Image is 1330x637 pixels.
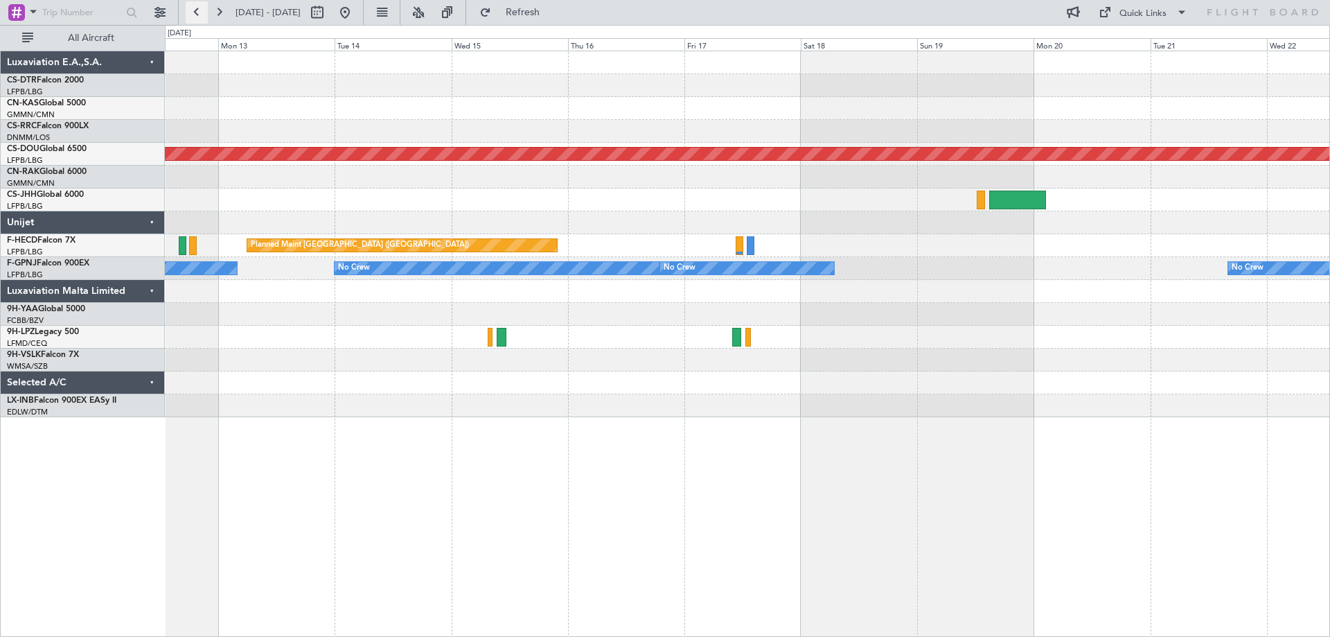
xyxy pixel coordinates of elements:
[7,236,76,245] a: F-HECDFalcon 7X
[7,407,48,417] a: EDLW/DTM
[7,132,50,143] a: DNMM/LOS
[1119,7,1167,21] div: Quick Links
[7,236,37,245] span: F-HECD
[1092,1,1194,24] button: Quick Links
[7,76,84,85] a: CS-DTRFalcon 2000
[7,247,43,257] a: LFPB/LBG
[36,33,146,43] span: All Aircraft
[7,396,116,405] a: LX-INBFalcon 900EX EASy II
[7,328,35,336] span: 9H-LPZ
[7,178,55,189] a: GMMN/CMN
[335,38,451,51] div: Tue 14
[1151,38,1267,51] div: Tue 21
[168,28,191,40] div: [DATE]
[7,168,87,176] a: CN-RAKGlobal 6000
[7,315,44,326] a: FCBB/BZV
[1034,38,1150,51] div: Mon 20
[7,351,79,359] a: 9H-VSLKFalcon 7X
[7,145,39,153] span: CS-DOU
[338,258,370,279] div: No Crew
[7,87,43,97] a: LFPB/LBG
[7,122,89,130] a: CS-RRCFalcon 900LX
[7,191,37,199] span: CS-JHH
[452,38,568,51] div: Wed 15
[42,2,122,23] input: Trip Number
[664,258,695,279] div: No Crew
[7,99,86,107] a: CN-KASGlobal 5000
[7,259,89,268] a: F-GPNJFalcon 900EX
[7,351,41,359] span: 9H-VSLK
[7,99,39,107] span: CN-KAS
[684,38,801,51] div: Fri 17
[473,1,556,24] button: Refresh
[568,38,684,51] div: Thu 16
[251,235,469,256] div: Planned Maint [GEOGRAPHIC_DATA] ([GEOGRAPHIC_DATA])
[7,328,79,336] a: 9H-LPZLegacy 500
[7,122,37,130] span: CS-RRC
[7,361,48,372] a: WMSA/SZB
[7,305,38,313] span: 9H-YAA
[7,270,43,280] a: LFPB/LBG
[7,76,37,85] span: CS-DTR
[7,168,39,176] span: CN-RAK
[801,38,917,51] div: Sat 18
[7,201,43,211] a: LFPB/LBG
[7,259,37,268] span: F-GPNJ
[917,38,1034,51] div: Sun 19
[1232,258,1263,279] div: No Crew
[7,396,34,405] span: LX-INB
[494,8,552,17] span: Refresh
[7,191,84,199] a: CS-JHHGlobal 6000
[7,145,87,153] a: CS-DOUGlobal 6500
[218,38,335,51] div: Mon 13
[236,6,301,19] span: [DATE] - [DATE]
[7,305,85,313] a: 9H-YAAGlobal 5000
[7,338,47,349] a: LFMD/CEQ
[15,27,150,49] button: All Aircraft
[7,110,55,120] a: GMMN/CMN
[7,155,43,166] a: LFPB/LBG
